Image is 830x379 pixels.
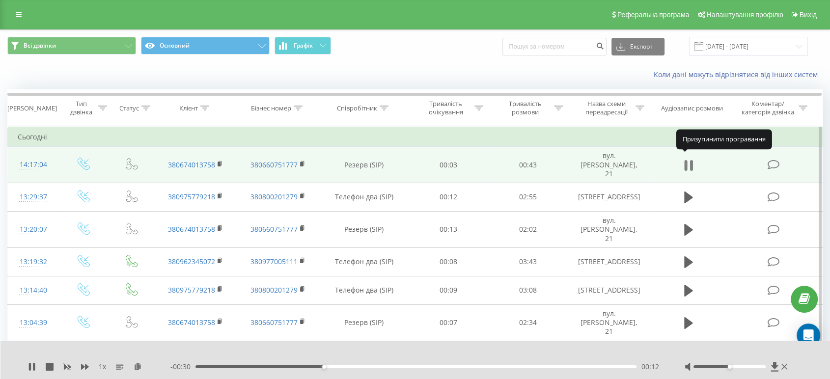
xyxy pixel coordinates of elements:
span: Вихід [800,11,817,19]
span: 1 x [99,362,106,372]
div: Аудіозапис розмови [661,104,723,112]
td: 02:02 [488,212,568,248]
td: 00:08 [409,247,488,276]
span: Реферальна програма [617,11,690,19]
td: 02:34 [488,305,568,341]
td: Телефон два (SIP) [319,276,408,304]
td: 00:13 [409,212,488,248]
div: Призупинити програвання [676,130,772,149]
div: Бізнес номер [251,104,291,112]
div: 13:04:39 [18,313,49,332]
span: Всі дзвінки [24,42,56,50]
td: [STREET_ADDRESS] [568,247,650,276]
div: Accessibility label [727,365,731,369]
td: 03:08 [488,276,568,304]
span: Налаштування профілю [706,11,783,19]
div: Статус [119,104,139,112]
a: 380975779218 [168,192,215,201]
td: Резерв (SIP) [319,305,408,341]
div: Назва схеми переадресації [581,100,633,116]
div: 13:29:37 [18,188,49,207]
a: 380660751777 [250,160,298,169]
span: 00:12 [641,362,659,372]
td: Телефон два (SIP) [319,183,408,211]
td: 00:43 [488,147,568,183]
td: 03:43 [488,247,568,276]
a: 380800201279 [250,285,298,295]
div: Коментар/категорія дзвінка [739,100,796,116]
td: вул. [PERSON_NAME], 21 [568,147,650,183]
td: 00:12 [409,183,488,211]
div: 13:20:07 [18,220,49,239]
td: Сьогодні [8,127,823,147]
div: Open Intercom Messenger [797,324,820,347]
div: 13:14:40 [18,281,49,300]
a: 380660751777 [250,318,298,327]
span: - 00:30 [170,362,195,372]
a: Коли дані можуть відрізнятися вiд інших систем [654,70,823,79]
a: 380674013758 [168,318,215,327]
div: 13:19:32 [18,252,49,271]
input: Пошук за номером [502,38,607,55]
a: 380674013758 [168,160,215,169]
button: Експорт [611,38,664,55]
div: [PERSON_NAME] [7,104,57,112]
td: 00:09 [409,276,488,304]
div: Тривалість розмови [499,100,552,116]
div: Співробітник [337,104,377,112]
a: 380674013758 [168,224,215,234]
div: Тип дзвінка [67,100,96,116]
td: Телефон два (SIP) [319,247,408,276]
td: 00:07 [409,305,488,341]
td: Резерв (SIP) [319,212,408,248]
td: [STREET_ADDRESS] [568,276,650,304]
button: Всі дзвінки [7,37,136,54]
td: 00:03 [409,147,488,183]
button: Графік [275,37,331,54]
a: 380962345072 [168,257,215,266]
td: 02:55 [488,183,568,211]
button: Основний [141,37,270,54]
div: 14:17:04 [18,155,49,174]
div: Accessibility label [322,365,326,369]
td: вул. [PERSON_NAME], 21 [568,212,650,248]
div: Тривалість очікування [419,100,472,116]
div: Клієнт [179,104,198,112]
span: Графік [294,42,313,49]
a: 380800201279 [250,192,298,201]
td: вул. [PERSON_NAME], 21 [568,305,650,341]
td: [STREET_ADDRESS] [568,183,650,211]
a: 380975779218 [168,285,215,295]
td: Резерв (SIP) [319,147,408,183]
a: 380660751777 [250,224,298,234]
a: 380977005111 [250,257,298,266]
